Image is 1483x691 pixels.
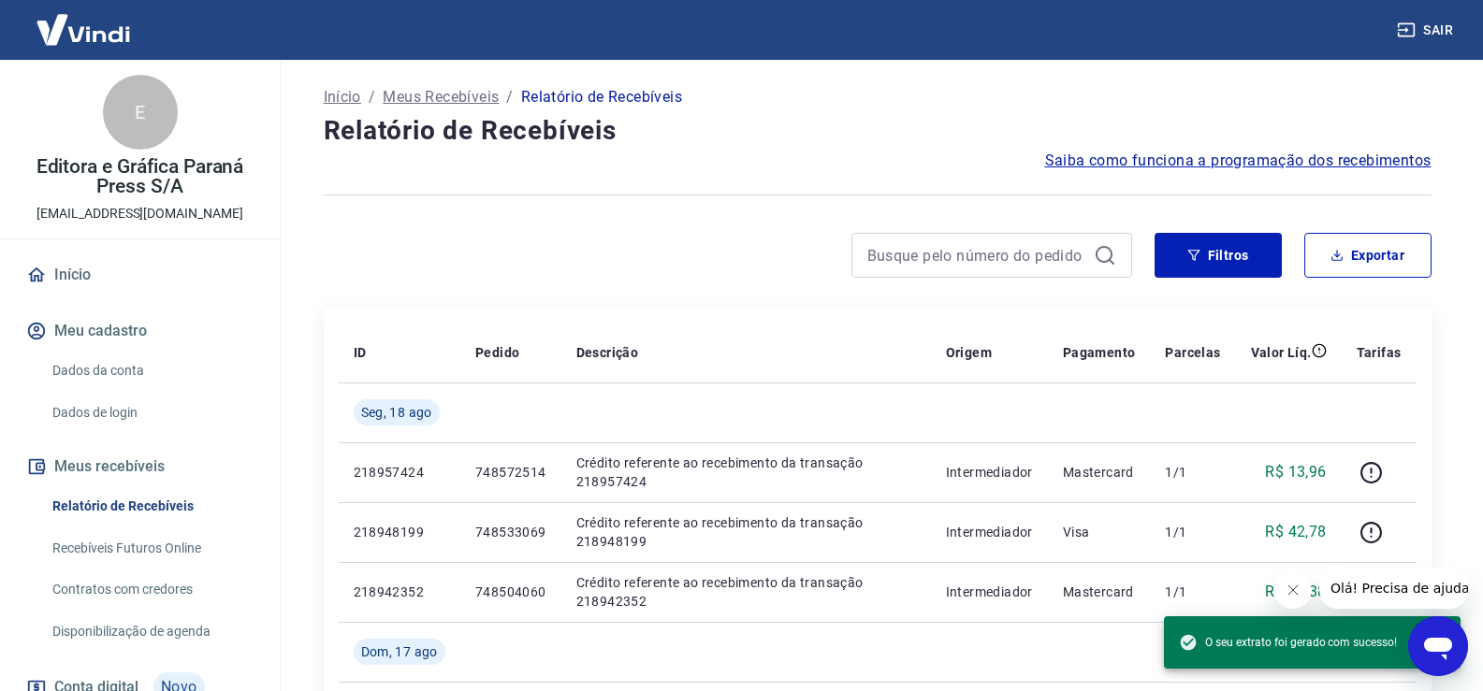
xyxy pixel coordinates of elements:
[45,529,257,568] a: Recebíveis Futuros Online
[354,523,445,541] p: 218948199
[1063,463,1136,482] p: Mastercard
[1408,616,1468,676] iframe: Botão para abrir a janela de mensagens
[1265,581,1326,603] p: R$ 52,38
[45,570,257,609] a: Contratos com credores
[45,487,257,525] a: Relatório de Recebíveis
[1063,523,1136,541] p: Visa
[103,75,178,150] div: E
[1274,571,1312,609] iframe: Fechar mensagem
[354,463,445,482] p: 218957424
[1179,633,1397,652] span: O seu extrato foi gerado com sucesso!
[576,573,916,611] p: Crédito referente ao recebimento da transação 218942352
[45,352,257,390] a: Dados da conta
[1165,343,1220,362] p: Parcelas
[369,86,375,108] p: /
[15,157,265,196] p: Editora e Gráfica Paraná Press S/A
[22,446,257,487] button: Meus recebíveis
[867,241,1086,269] input: Busque pelo número do pedido
[1251,343,1312,362] p: Valor Líq.
[11,13,157,28] span: Olá! Precisa de ajuda?
[576,453,916,491] p: Crédito referente ao recebimento da transação 218957424
[383,86,499,108] a: Meus Recebíveis
[475,463,546,482] p: 748572514
[1304,233,1432,278] button: Exportar
[1165,583,1220,601] p: 1/1
[475,343,519,362] p: Pedido
[361,403,432,422] span: Seg, 18 ago
[475,583,546,601] p: 748504060
[946,523,1033,541] p: Intermediador
[22,310,257,352] button: Meu cadastro
[946,463,1033,482] p: Intermediador
[1357,343,1402,362] p: Tarifas
[1265,461,1326,483] p: R$ 13,96
[1165,463,1220,482] p: 1/1
[1155,233,1282,278] button: Filtros
[521,86,682,108] p: Relatório de Recebíveis
[946,583,1033,601] p: Intermediador
[45,394,257,432] a: Dados de login
[354,343,367,362] p: ID
[1265,521,1326,543] p: R$ 42,78
[1393,13,1461,48] button: Sair
[1063,583,1136,601] p: Mastercard
[1045,150,1432,172] a: Saiba como funciona a programação dos recebimentos
[576,343,639,362] p: Descrição
[1319,568,1468,609] iframe: Mensagem da empresa
[946,343,992,362] p: Origem
[324,86,361,108] a: Início
[324,112,1432,150] h4: Relatório de Recebíveis
[361,642,438,661] span: Dom, 17 ago
[22,254,257,295] a: Início
[45,612,257,651] a: Disponibilização de agenda
[576,513,916,551] p: Crédito referente ao recebimento da transação 218948199
[475,523,546,541] p: 748533069
[1165,523,1220,541] p: 1/1
[506,86,513,108] p: /
[36,204,243,223] p: [EMAIL_ADDRESS][DOMAIN_NAME]
[22,1,144,58] img: Vindi
[354,583,445,601] p: 218942352
[1063,343,1136,362] p: Pagamento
